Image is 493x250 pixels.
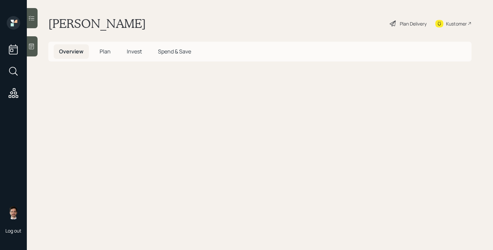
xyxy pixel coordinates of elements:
div: Log out [5,227,21,234]
span: Overview [59,48,84,55]
div: Plan Delivery [400,20,427,27]
span: Invest [127,48,142,55]
span: Plan [100,48,111,55]
span: Spend & Save [158,48,191,55]
h1: [PERSON_NAME] [48,16,146,31]
img: jonah-coleman-headshot.png [7,206,20,219]
div: Kustomer [446,20,467,27]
